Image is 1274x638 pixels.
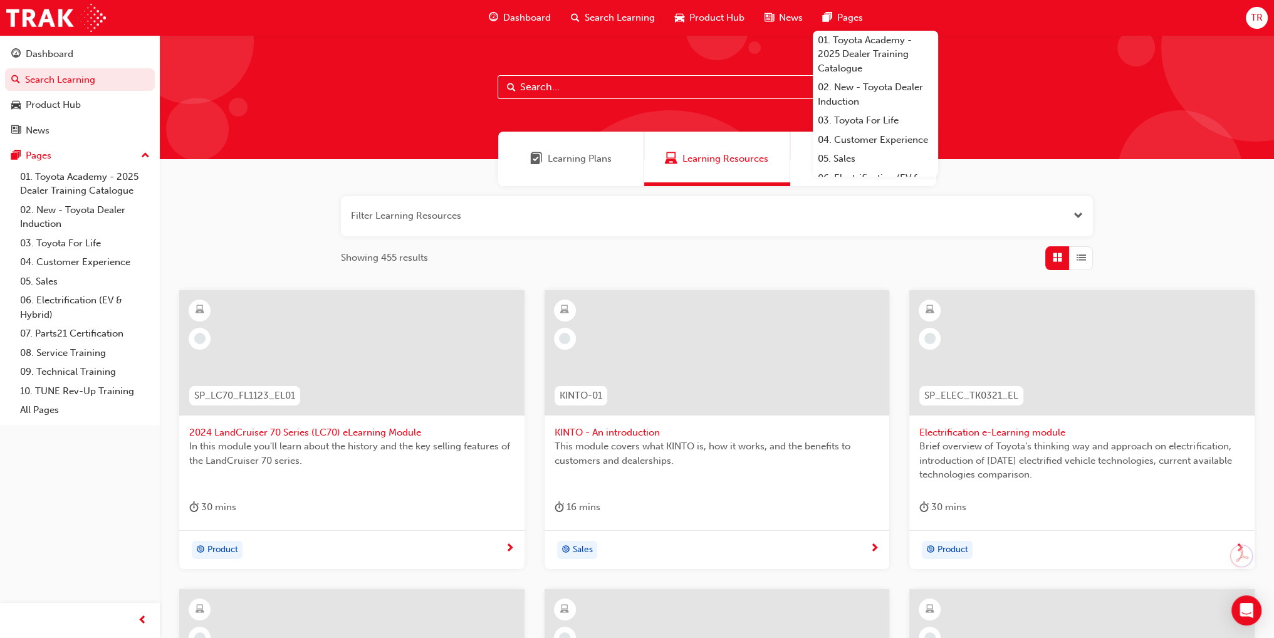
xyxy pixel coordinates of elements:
[189,426,514,440] span: 2024 LandCruiser 70 Series (LC70) eLearning Module
[675,10,684,26] span: car-icon
[5,93,155,117] a: Product Hub
[919,499,929,515] span: duration-icon
[926,542,935,558] span: target-icon
[15,253,155,272] a: 04. Customer Experience
[555,439,880,468] span: This module covers what KINTO is, how it works, and the benefits to customers and dealerships.
[560,602,569,618] span: learningResourceType_ELEARNING-icon
[505,543,514,555] span: next-icon
[5,144,155,167] button: Pages
[26,47,73,61] div: Dashboard
[15,324,155,343] a: 07. Parts21 Certification
[919,426,1245,440] span: Electrification e-Learning module
[11,100,21,111] span: car-icon
[919,499,966,515] div: 30 mins
[6,4,106,32] img: Trak
[1053,251,1062,265] span: Grid
[26,98,81,112] div: Product Hub
[555,499,600,515] div: 16 mins
[779,11,803,25] span: News
[341,251,428,265] span: Showing 455 results
[561,5,665,31] a: search-iconSearch Learning
[11,49,21,60] span: guage-icon
[919,439,1245,482] span: Brief overview of Toyota’s thinking way and approach on electrification, introduction of [DATE] e...
[813,78,938,111] a: 02. New - Toyota Dealer Induction
[5,43,155,66] a: Dashboard
[141,148,150,164] span: up-icon
[15,343,155,363] a: 08. Service Training
[813,31,938,78] a: 01. Toyota Academy - 2025 Dealer Training Catalogue
[15,201,155,234] a: 02. New - Toyota Dealer Induction
[15,167,155,201] a: 01. Toyota Academy - 2025 Dealer Training Catalogue
[813,5,873,31] a: pages-iconPages
[689,11,744,25] span: Product Hub
[790,132,936,186] a: SessionsSessions
[498,75,936,99] input: Search...
[5,40,155,144] button: DashboardSearch LearningProduct HubNews
[530,152,543,166] span: Learning Plans
[548,152,612,166] span: Learning Plans
[560,389,602,403] span: KINTO-01
[754,5,813,31] a: news-iconNews
[1231,595,1261,625] div: Open Intercom Messenger
[813,111,938,130] a: 03. Toyota For Life
[560,302,569,318] span: learningResourceType_ELEARNING-icon
[15,272,155,291] a: 05. Sales
[196,542,205,558] span: target-icon
[489,10,498,26] span: guage-icon
[1251,11,1263,25] span: TR
[813,149,938,169] a: 05. Sales
[665,152,677,166] span: Learning Resources
[561,542,570,558] span: target-icon
[189,439,514,468] span: In this module you'll learn about the history and the key selling features of the LandCruiser 70 ...
[823,10,832,26] span: pages-icon
[189,499,199,515] span: duration-icon
[196,302,204,318] span: learningResourceType_ELEARNING-icon
[926,602,934,618] span: learningResourceType_ELEARNING-icon
[196,602,204,618] span: learningResourceType_ELEARNING-icon
[15,234,155,253] a: 03. Toyota For Life
[682,152,768,166] span: Learning Resources
[545,290,890,570] a: KINTO-01KINTO - An introductionThis module covers what KINTO is, how it works, and the benefits t...
[555,499,564,515] span: duration-icon
[26,123,50,138] div: News
[15,382,155,401] a: 10. TUNE Rev-Up Training
[870,543,879,555] span: next-icon
[924,389,1018,403] span: SP_ELEC_TK0321_EL
[765,10,774,26] span: news-icon
[555,426,880,440] span: KINTO - An introduction
[498,132,644,186] a: Learning PlansLearning Plans
[503,11,551,25] span: Dashboard
[11,125,21,137] span: news-icon
[909,290,1255,570] a: SP_ELEC_TK0321_ELElectrification e-Learning moduleBrief overview of Toyota’s thinking way and app...
[644,132,790,186] a: Learning ResourcesLearning Resources
[665,5,754,31] a: car-iconProduct Hub
[1246,7,1268,29] button: TR
[207,543,238,557] span: Product
[571,10,580,26] span: search-icon
[926,302,934,318] span: learningResourceType_ELEARNING-icon
[26,149,51,163] div: Pages
[837,11,863,25] span: Pages
[559,333,570,344] span: learningRecordVerb_NONE-icon
[585,11,655,25] span: Search Learning
[189,499,236,515] div: 30 mins
[1073,209,1083,223] button: Open the filter
[5,68,155,92] a: Search Learning
[138,613,147,629] span: prev-icon
[15,400,155,420] a: All Pages
[1235,543,1245,555] span: next-icon
[11,150,21,162] span: pages-icon
[179,290,525,570] a: SP_LC70_FL1123_EL012024 LandCruiser 70 Series (LC70) eLearning ModuleIn this module you'll learn ...
[479,5,561,31] a: guage-iconDashboard
[813,130,938,150] a: 04. Customer Experience
[937,543,968,557] span: Product
[11,75,20,86] span: search-icon
[15,291,155,324] a: 06. Electrification (EV & Hybrid)
[15,362,155,382] a: 09. Technical Training
[194,389,295,403] span: SP_LC70_FL1123_EL01
[573,543,593,557] span: Sales
[5,119,155,142] a: News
